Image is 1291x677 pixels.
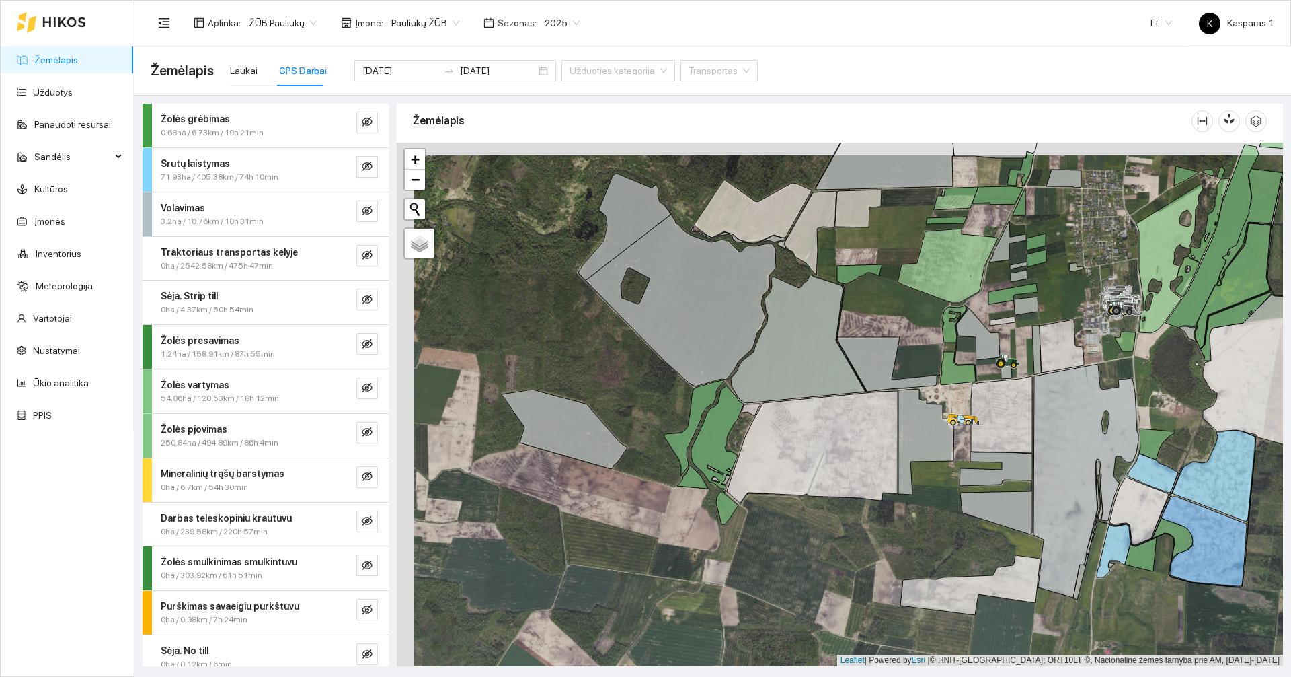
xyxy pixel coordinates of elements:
[161,247,298,258] strong: Traktoriaus transportas kelyje
[34,119,111,130] a: Panaudoti resursai
[1192,116,1212,127] span: column-width
[33,345,80,356] a: Nustatymai
[413,102,1191,140] div: Žemėlapis
[34,216,65,227] a: Įmonės
[362,338,373,351] span: eye-invisible
[151,60,214,81] span: Žemėlapis
[33,87,73,98] a: Užduotys
[483,17,494,28] span: calendar
[362,161,373,174] span: eye-invisible
[143,104,389,147] div: Žolės grėbimas0.68ha / 6.73km / 19h 21mineye-invisible
[161,304,253,316] span: 0ha / 4.37km / 50h 54min
[405,199,425,219] button: Initiate a new search
[36,281,93,291] a: Meteorologija
[151,9,178,36] button: menu-fold
[33,313,72,324] a: Vartotojai
[460,63,536,78] input: Pabaigos data
[1199,17,1274,28] span: Kasparas 1
[161,526,268,538] span: 0ha / 239.58km / 220h 57min
[194,17,204,28] span: layout
[356,643,378,665] button: eye-invisible
[161,127,264,139] span: 0.68ha / 6.73km / 19h 21min
[362,604,373,617] span: eye-invisible
[912,655,926,665] a: Esri
[161,215,264,228] span: 3.2ha / 10.76km / 10h 31min
[161,569,262,582] span: 0ha / 303.92km / 61h 51min
[208,15,241,30] span: Aplinka :
[356,112,378,133] button: eye-invisible
[161,468,284,479] strong: Mineralinių trąšų barstymas
[161,335,239,346] strong: Žolės presavimas
[161,171,278,184] span: 71.93ha / 405.38km / 74h 10min
[362,205,373,218] span: eye-invisible
[837,655,1283,666] div: | Powered by © HNIT-[GEOGRAPHIC_DATA]; ORT10LT ©, Nacionalinė žemės tarnyba prie AM, [DATE]-[DATE]
[362,250,373,262] span: eye-invisible
[444,65,455,76] span: to
[840,655,865,665] a: Leaflet
[161,658,232,671] span: 0ha / 0.12km / 6min
[545,13,580,33] span: 2025
[143,414,389,458] div: Žolės pjovimas250.84ha / 494.89km / 86h 4mineye-invisible
[161,645,208,656] strong: Sėja. No till
[143,281,389,324] div: Sėja. Strip till0ha / 4.37km / 50h 54mineye-invisible
[411,151,420,168] span: +
[362,649,373,662] span: eye-invisible
[1150,13,1172,33] span: LT
[143,546,389,590] div: Žolės smulkinimas smulkintuvu0ha / 303.92km / 61h 51mineye-invisible
[161,557,297,567] strong: Žolės smulkinimas smulkintuvu
[356,289,378,310] button: eye-invisible
[143,237,389,281] div: Traktoriaus transportas kelyje0ha / 2542.58km / 475h 47mineye-invisible
[356,466,378,488] button: eye-invisible
[34,184,68,194] a: Kultūros
[161,158,230,169] strong: Srutų laistymas
[161,424,227,435] strong: Žolės pjovimas
[143,325,389,369] div: Žolės presavimas1.24ha / 158.91km / 87h 55mineye-invisible
[143,503,389,546] div: Darbas teleskopiniu krautuvu0ha / 239.58km / 220h 57mineye-invisible
[411,171,420,188] span: −
[161,437,278,450] span: 250.84ha / 494.89km / 86h 4min
[928,655,930,665] span: |
[356,245,378,266] button: eye-invisible
[143,458,389,502] div: Mineralinių trąšų barstymas0ha / 6.7km / 54h 30mineye-invisible
[161,348,275,361] span: 1.24ha / 158.91km / 87h 55min
[33,410,52,421] a: PPIS
[355,15,383,30] span: Įmonė :
[362,560,373,573] span: eye-invisible
[33,378,89,388] a: Ūkio analitika
[230,63,258,78] div: Laukai
[444,65,455,76] span: swap-right
[161,601,299,612] strong: Purškimas savaeigiu purkštuvu
[143,591,389,635] div: Purškimas savaeigiu purkštuvu0ha / 0.98km / 7h 24mineye-invisible
[405,149,425,170] a: Zoom in
[356,422,378,443] button: eye-invisible
[161,513,292,524] strong: Darbas teleskopiniu krautuvu
[356,511,378,532] button: eye-invisible
[356,201,378,222] button: eye-invisible
[356,555,378,576] button: eye-invisible
[161,260,273,273] span: 0ha / 2542.58km / 475h 47min
[356,333,378,355] button: eye-invisible
[34,55,78,65] a: Žemėlapis
[362,515,373,528] span: eye-invisible
[391,13,459,33] span: Pauliukų ŽŪB
[161,481,248,494] span: 0ha / 6.7km / 54h 30min
[161,203,205,213] strong: Volavimas
[161,114,230,124] strong: Žolės grėbimas
[279,63,327,78] div: GPS Darbai
[158,17,170,29] span: menu-fold
[498,15,537,30] span: Sezonas :
[249,13,317,33] span: ŽŪB Pauliukų
[143,192,389,236] div: Volavimas3.2ha / 10.76km / 10h 31mineye-invisible
[356,378,378,399] button: eye-invisible
[356,599,378,620] button: eye-invisible
[341,17,352,28] span: shop
[161,614,247,627] span: 0ha / 0.98km / 7h 24min
[362,382,373,395] span: eye-invisible
[161,291,218,301] strong: Sėja. Strip till
[143,148,389,192] div: Srutų laistymas71.93ha / 405.38km / 74h 10mineye-invisible
[161,380,229,390] strong: Žolės vartymas
[1191,110,1213,132] button: column-width
[161,392,279,405] span: 54.06ha / 120.53km / 18h 12min
[405,170,425,190] a: Zoom out
[362,294,373,307] span: eye-invisible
